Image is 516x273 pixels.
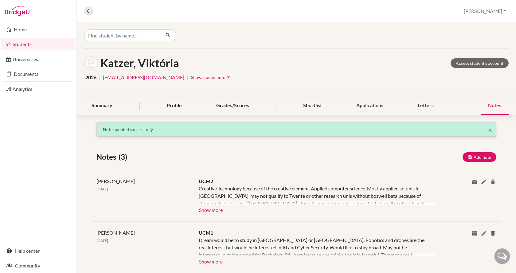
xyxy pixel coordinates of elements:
[199,230,213,236] span: UCM1
[191,75,225,80] span: Show student info
[461,5,509,17] button: [PERSON_NAME]
[1,38,75,50] a: Students
[349,97,391,115] div: Applications
[1,245,75,257] a: Help center
[225,74,232,80] i: arrow_drop_down
[84,56,98,70] img: Viktória Katzer's avatar
[296,97,329,115] div: Shortlist
[187,74,188,81] span: |
[1,53,75,65] a: Universities
[84,97,120,115] div: Summary
[96,187,108,191] span: [DATE]
[463,152,496,162] button: Add note
[103,74,184,81] a: [EMAIL_ADDRESS][DOMAIN_NAME]
[119,151,130,162] span: (3)
[199,178,213,184] span: UCM2
[99,74,100,81] span: |
[191,72,232,82] button: Show student infoarrow_drop_down
[410,97,441,115] div: Letters
[451,58,509,68] a: Access student's account
[96,238,108,243] span: [DATE]
[85,74,96,81] span: 2026
[199,256,223,266] button: Show more
[96,151,119,162] span: Notes
[103,126,490,133] p: Note updated successfully
[100,57,179,70] h1: Katzer, Viktória
[96,230,135,236] span: [PERSON_NAME]
[481,97,509,115] div: Notes
[5,6,29,16] img: Bridge-U
[159,97,189,115] div: Profile
[96,178,135,184] span: [PERSON_NAME]
[84,29,160,41] input: Find student by name...
[199,205,223,214] button: Show more
[209,97,256,115] div: Grades/Scores
[199,236,428,256] div: Dream would be to study in [GEOGRAPHIC_DATA] or [GEOGRAPHIC_DATA]. Robotics and drones are the re...
[1,23,75,36] a: Home
[1,83,75,95] a: Analytics
[1,259,75,272] a: Community
[488,125,492,134] span: ×
[1,68,75,80] a: Documents
[199,185,428,205] div: Creative Technology because of the creative element. Applied computer science. Mostly applied sc....
[488,126,492,134] button: Close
